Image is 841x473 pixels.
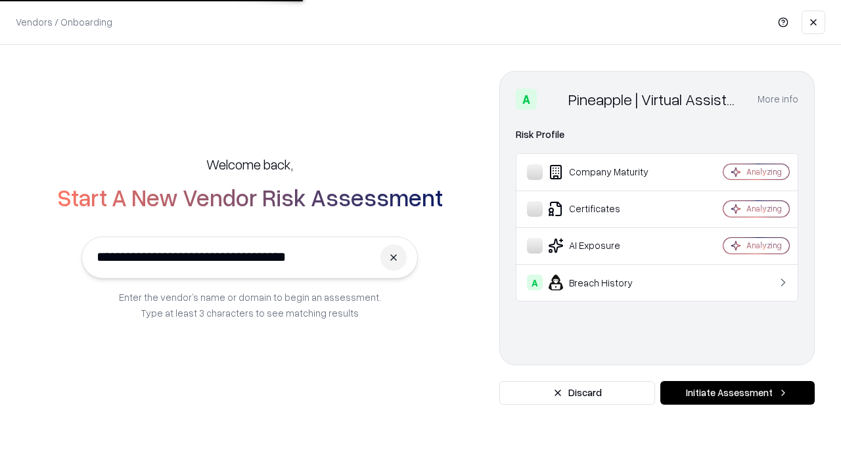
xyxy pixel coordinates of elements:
[746,166,782,177] div: Analyzing
[516,127,798,143] div: Risk Profile
[746,203,782,214] div: Analyzing
[568,89,742,110] div: Pineapple | Virtual Assistant Agency
[206,155,293,173] h5: Welcome back,
[499,381,655,405] button: Discard
[527,238,684,254] div: AI Exposure
[746,240,782,251] div: Analyzing
[527,201,684,217] div: Certificates
[516,89,537,110] div: A
[16,15,112,29] p: Vendors / Onboarding
[660,381,815,405] button: Initiate Assessment
[527,164,684,180] div: Company Maturity
[542,89,563,110] img: Pineapple | Virtual Assistant Agency
[527,275,543,290] div: A
[119,289,381,321] p: Enter the vendor’s name or domain to begin an assessment. Type at least 3 characters to see match...
[758,87,798,111] button: More info
[527,275,684,290] div: Breach History
[57,184,443,210] h2: Start A New Vendor Risk Assessment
